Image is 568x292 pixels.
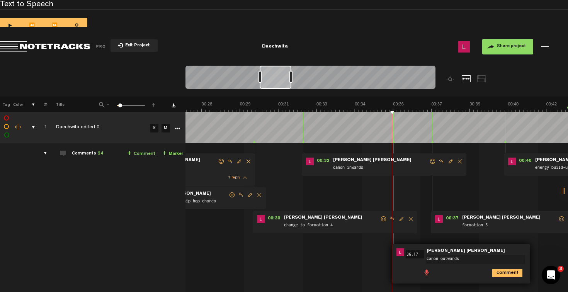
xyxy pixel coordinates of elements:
span: Edit comment [235,159,244,164]
span: 00:40 [516,158,534,165]
th: # [35,97,47,112]
span: [PERSON_NAME] [PERSON_NAME] [332,158,412,163]
img: ACg8ocI-w5gdm0nIdiy0DMlRD7pDw79rsG-amMDE4FIfBUp_-ThIwQ=s96-c [306,158,314,165]
span: Edit comment [245,192,255,198]
iframe: Intercom live chat [542,266,560,284]
div: comments [36,149,48,157]
a: Download comments [172,104,175,107]
span: 00:30 [265,215,283,223]
span: formation 5 [461,221,558,230]
td: Change the color of the waveform [12,112,23,143]
span: [PERSON_NAME] [PERSON_NAME] [283,215,363,221]
span: Delete comment [455,159,464,164]
a: M [162,124,170,132]
div: Click to edit the title [56,124,156,132]
div: Comments [72,151,103,157]
span: Reply to comment [225,159,235,164]
img: ACg8ocI-w5gdm0nIdiy0DMlRD7pDw79rsG-amMDE4FIfBUp_-ThIwQ=s96-c [458,41,470,53]
span: Reply to comment [236,192,245,198]
span: Delete comment [406,216,415,222]
img: ACg8ocI-w5gdm0nIdiy0DMlRD7pDw79rsG-amMDE4FIfBUp_-ThIwQ=s96-c [508,158,516,165]
span: [PERSON_NAME] [PERSON_NAME] [426,248,506,254]
td: Click to edit the title Daechwita edited 2 [47,112,148,143]
i: comment [492,269,522,277]
span: 24 [98,151,103,156]
button: Forward [43,18,66,33]
span: Share project [497,44,526,49]
span: Edit comment [397,216,406,222]
img: ACg8ocI-w5gdm0nIdiy0DMlRD7pDw79rsG-amMDE4FIfBUp_-ThIwQ=s96-c [396,248,404,256]
button: Share project [482,39,533,54]
th: Title [47,97,88,112]
span: canon inwards [332,164,429,172]
span: Edit comment [446,159,455,164]
span: 3 [558,266,564,272]
span: + [127,151,131,157]
img: ACg8ocI-w5gdm0nIdiy0DMlRD7pDw79rsG-amMDE4FIfBUp_-ThIwQ=s96-c [435,215,443,223]
td: comments, stamps & drawings [23,112,35,143]
span: + [151,101,157,106]
span: thread [243,175,247,180]
th: Color [12,97,23,112]
button: Exit Project [111,39,158,52]
span: comment [492,269,498,275]
td: Click to change the order number 1 [35,112,47,143]
img: ACg8ocI-w5gdm0nIdiy0DMlRD7pDw79rsG-amMDE4FIfBUp_-ThIwQ=s96-c [257,215,265,223]
span: Delete comment [244,159,253,164]
span: 00:37 [443,215,461,223]
span: Exit Project [123,44,150,48]
span: [PERSON_NAME] [PERSON_NAME] [461,215,541,221]
span: 1 reply [228,176,240,180]
span: Delete comment [255,192,264,198]
span: Reply to comment [388,216,397,222]
div: comments, stamps & drawings [24,124,36,131]
span: - [105,101,111,106]
span: Reply to comment [437,159,446,164]
div: Click to change the order number [36,124,48,131]
a: Comment [127,149,155,158]
button: Previous [20,18,43,33]
a: S [150,124,158,132]
a: Marker [162,149,183,158]
span: + [162,151,167,157]
div: Change the color of the waveform [13,124,24,131]
span: change to formation 4 [283,221,380,230]
button: Settings [66,18,87,33]
a: More [173,124,181,131]
span: 00:32 [314,158,332,165]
